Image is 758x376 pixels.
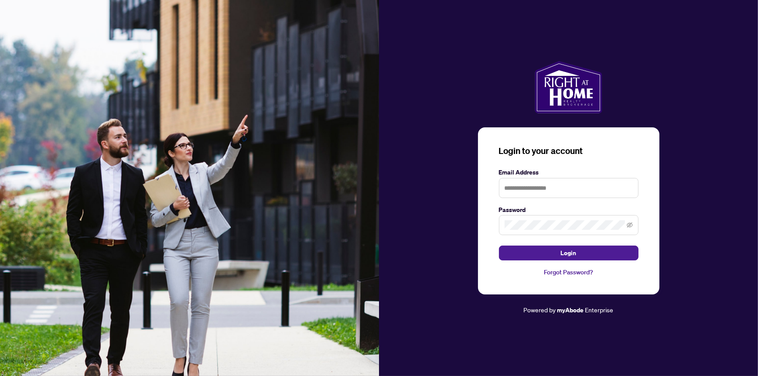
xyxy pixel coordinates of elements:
a: myAbode [557,305,584,315]
span: Powered by [524,306,556,314]
label: Email Address [499,167,638,177]
img: ma-logo [535,61,602,113]
span: Enterprise [585,306,614,314]
span: eye-invisible [627,222,633,228]
button: Login [499,246,638,260]
span: Login [561,246,577,260]
a: Forgot Password? [499,267,638,277]
label: Password [499,205,638,215]
h3: Login to your account [499,145,638,157]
